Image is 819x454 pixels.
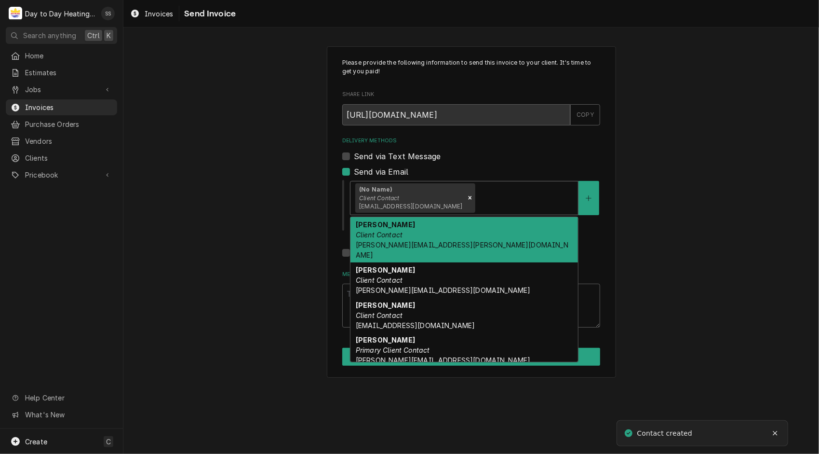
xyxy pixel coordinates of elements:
a: Purchase Orders [6,116,117,132]
a: Go to Help Center [6,390,117,406]
a: Estimates [6,65,117,81]
label: Send via Email [354,166,408,178]
span: C [106,437,111,447]
svg: Create New Contact [586,195,591,202]
strong: [PERSON_NAME] [356,301,415,309]
div: Shaun Smith's Avatar [101,7,115,20]
a: Go to Jobs [6,82,117,97]
span: Estimates [25,68,112,78]
div: Button Group Row [342,348,600,366]
span: Invoices [25,102,112,112]
div: Day to Day Heating and Cooling's Avatar [9,7,22,20]
span: Pricebook [25,170,98,180]
div: Remove [object Object] [465,183,475,213]
strong: [PERSON_NAME] [356,266,415,274]
a: Invoices [6,99,117,115]
a: Go to What's New [6,407,117,423]
span: [EMAIL_ADDRESS][DOMAIN_NAME] [359,203,462,210]
a: Clients [6,150,117,166]
label: Delivery Methods [342,137,600,145]
button: Search anythingCtrlK [6,27,117,44]
em: Client Contact [356,231,403,239]
div: Invoice Send Form [342,58,600,328]
label: Send via Text Message [354,151,441,162]
span: [PERSON_NAME][EMAIL_ADDRESS][PERSON_NAME][DOMAIN_NAME] [356,241,568,259]
button: COPY [570,104,600,125]
strong: [PERSON_NAME] [356,220,415,229]
a: Invoices [126,6,177,22]
strong: (No Name) [359,186,392,193]
div: Contact created [637,428,695,439]
em: Client Contact [356,276,403,284]
span: Ctrl [87,30,100,41]
span: Invoices [145,9,173,19]
em: Client Contact [356,311,403,319]
span: Help Center [25,393,111,403]
div: Day to Day Heating and Cooling [25,9,96,19]
div: Share Link [342,91,600,125]
span: K [107,30,111,41]
a: Vendors [6,133,117,149]
span: What's New [25,410,111,420]
a: Go to Pricebook [6,167,117,183]
em: Primary Client Contact [356,346,430,354]
p: Please provide the following information to send this invoice to your client. It's time to get yo... [342,58,600,76]
label: Message to Client [342,271,600,278]
div: Message to Client [342,271,600,328]
button: Send [342,348,600,366]
span: Send Invoice [181,7,236,20]
span: Home [25,51,112,61]
span: [PERSON_NAME][EMAIL_ADDRESS][DOMAIN_NAME] [356,286,531,294]
a: Home [6,48,117,64]
div: Button Group [342,348,600,366]
div: Invoice Send [327,46,616,378]
span: [EMAIL_ADDRESS][DOMAIN_NAME] [356,321,475,330]
span: Create [25,438,47,446]
div: SS [101,7,115,20]
label: Share Link [342,91,600,98]
span: Jobs [25,84,98,95]
div: Delivery Methods [342,137,600,259]
span: Vendors [25,136,112,146]
span: Search anything [23,30,76,41]
strong: [PERSON_NAME] [356,336,415,344]
span: Clients [25,153,112,163]
button: Create New Contact [578,181,599,215]
span: [PERSON_NAME][EMAIL_ADDRESS][DOMAIN_NAME] [356,356,531,364]
div: D [9,7,22,20]
span: Purchase Orders [25,119,112,129]
em: Client Contact [359,194,399,202]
